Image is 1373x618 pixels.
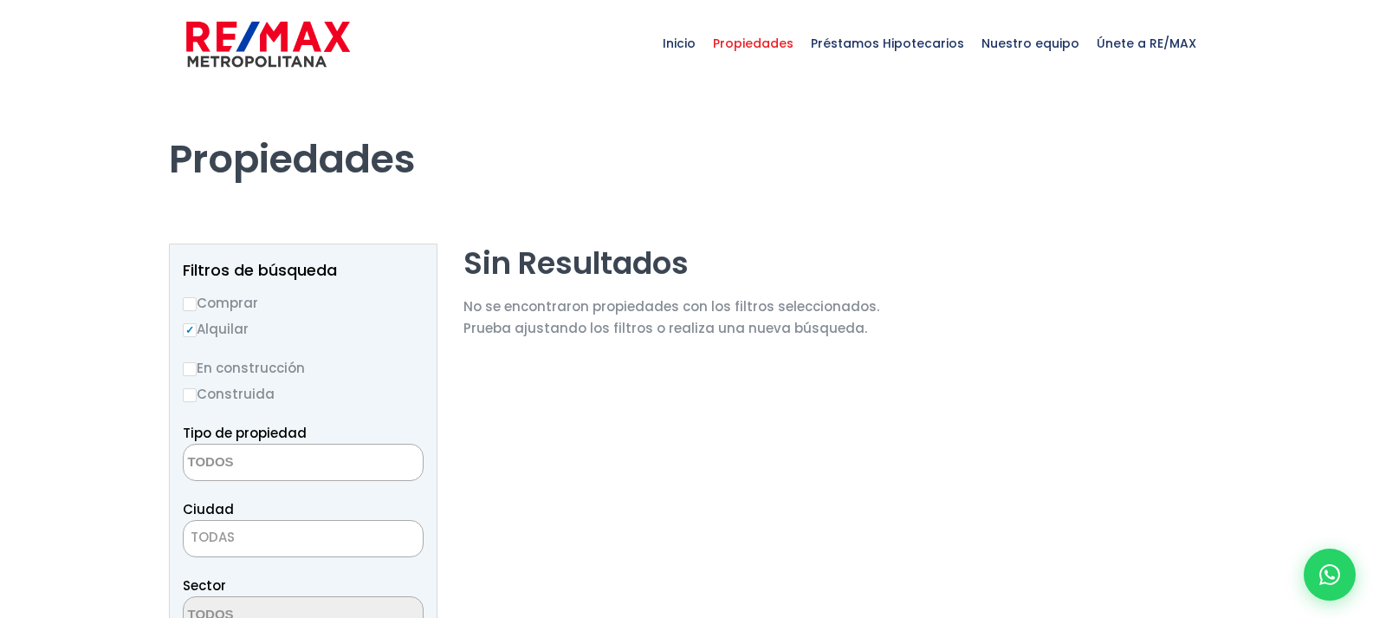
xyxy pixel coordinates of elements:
textarea: Search [184,445,352,482]
label: En construcción [183,357,424,379]
input: Construida [183,388,197,402]
span: TODAS [184,525,423,550]
input: Comprar [183,297,197,311]
label: Alquilar [183,318,424,340]
span: TODAS [191,528,235,546]
h2: Sin Resultados [463,244,879,283]
span: Nuestro equipo [973,17,1088,69]
img: remax-metropolitana-logo [186,18,350,70]
span: Préstamos Hipotecarios [802,17,973,69]
label: Comprar [183,292,424,314]
input: Alquilar [183,323,197,337]
span: Sector [183,576,226,595]
label: Construida [183,383,424,405]
span: Propiedades [704,17,802,69]
h2: Filtros de búsqueda [183,262,424,279]
p: No se encontraron propiedades con los filtros seleccionados. Prueba ajustando los filtros o reali... [463,296,879,339]
h1: Propiedades [169,88,1205,183]
input: En construcción [183,362,197,376]
span: Tipo de propiedad [183,424,307,442]
span: Únete a RE/MAX [1088,17,1205,69]
span: Ciudad [183,500,234,518]
span: Inicio [654,17,704,69]
span: TODAS [183,520,424,557]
